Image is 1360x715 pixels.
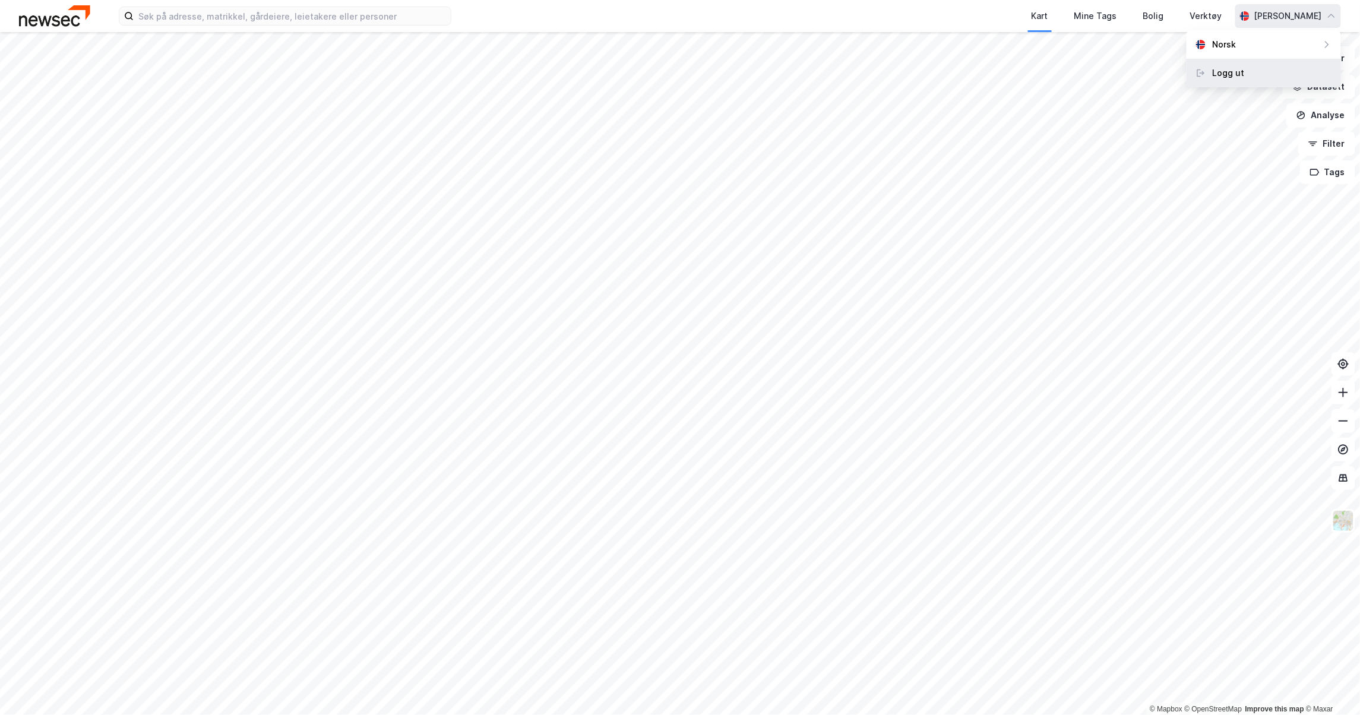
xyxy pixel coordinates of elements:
[1245,705,1304,713] a: Improve this map
[1332,510,1355,532] img: Z
[1298,132,1355,156] button: Filter
[1286,103,1355,127] button: Analyse
[19,5,90,26] img: newsec-logo.f6e21ccffca1b3a03d2d.png
[1301,658,1360,715] div: Kontrollprogram for chat
[1190,9,1222,23] div: Verktøy
[1185,705,1242,713] a: OpenStreetMap
[1213,66,1245,80] div: Logg ut
[1300,160,1355,184] button: Tags
[1032,9,1048,23] div: Kart
[1301,658,1360,715] iframe: Chat Widget
[1254,9,1322,23] div: [PERSON_NAME]
[1143,9,1164,23] div: Bolig
[134,7,451,25] input: Søk på adresse, matrikkel, gårdeiere, leietakere eller personer
[1150,705,1182,713] a: Mapbox
[1213,37,1236,52] div: Norsk
[1074,9,1117,23] div: Mine Tags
